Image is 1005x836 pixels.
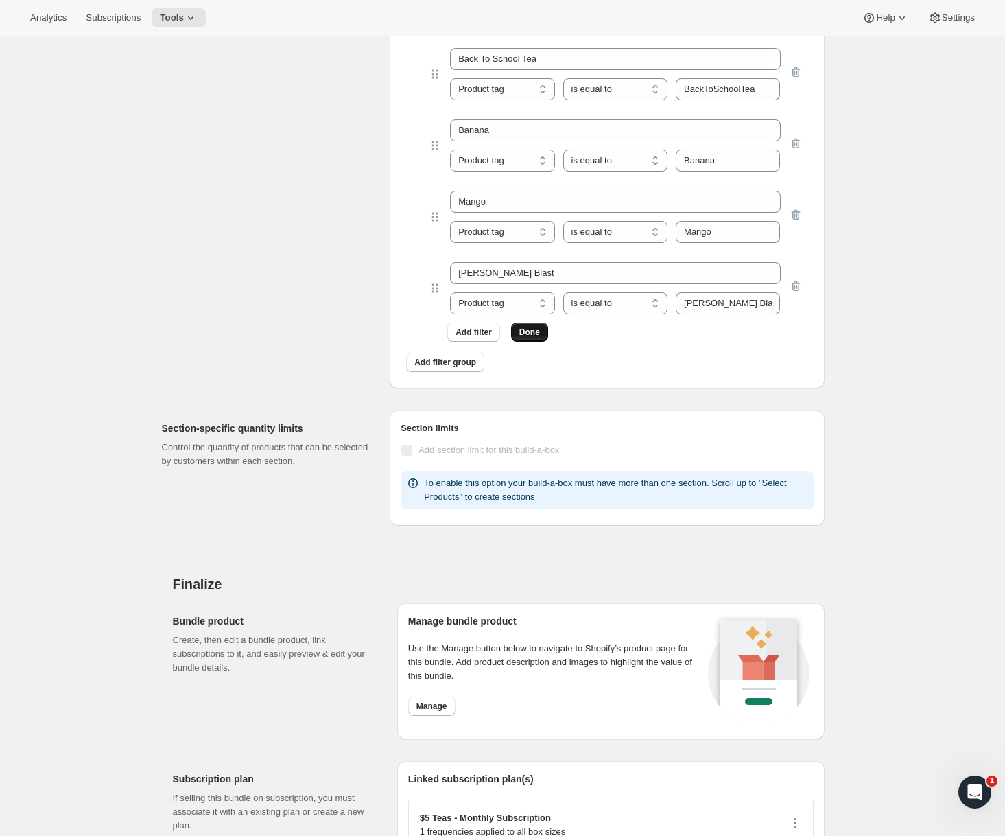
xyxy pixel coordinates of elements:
input: ie. Small [450,119,780,141]
span: Settings [942,12,975,23]
h2: Section-specific quantity limits [162,421,368,435]
h2: Finalize [173,576,825,592]
p: Use the Manage button below to navigate to Shopify’s product page for this bundle. Add product de... [408,642,704,683]
input: ie. Small [450,48,780,70]
p: Hi Fallon 👋 [27,97,247,121]
span: Add section limit for this build-a-box [418,445,559,455]
span: Add filter group [414,357,476,368]
span: Tools [160,12,184,23]
button: Add filter [447,323,500,342]
p: How can we help? [27,121,247,144]
button: Manage [408,697,456,716]
iframe: Intercom live chat [958,776,991,809]
span: Analytics [30,12,67,23]
span: 1 [986,776,997,787]
p: Create, then edit a bundle product, link subscriptions to it, and easily preview & edit your bund... [173,634,375,675]
span: Done [519,327,540,338]
button: Add filter group [406,353,484,372]
span: Add filter [456,327,492,338]
button: Settings [920,8,983,27]
h6: Section limits [401,421,813,435]
button: Analytics [22,8,75,27]
button: Messages [137,428,274,483]
p: If selling this bundle on subscription, you must associate it with an existing plan or create a n... [173,791,375,833]
div: Close [236,22,261,47]
div: Send us a message [28,173,229,187]
div: Send us a messageWe typically reply in a few minutes [14,161,261,213]
button: Subscriptions [78,8,149,27]
p: $5 Teas - Monthly Subscription [420,811,565,825]
span: Messages [182,463,230,472]
img: logo [27,27,133,47]
h2: Subscription plan [173,772,375,786]
p: Control the quantity of products that can be selected by customers within each section. [162,441,368,468]
p: To enable this option your build-a-box must have more than one section. Scroll up to "Select Prod... [424,476,807,504]
button: Done [511,323,548,342]
input: ie. Small [450,262,780,284]
h2: Bundle product [173,614,375,628]
button: Help [854,8,917,27]
span: Subscriptions [86,12,141,23]
button: Tools [152,8,206,27]
span: Home [53,463,84,472]
img: Profile image for Adrian [187,22,214,49]
img: Profile image for Brian [161,22,188,49]
h2: Linked subscription plan(s) [408,772,814,786]
h2: Manage bundle product [408,614,704,628]
span: Manage [416,701,447,712]
input: ie. Small [450,191,780,213]
span: Help [876,12,895,23]
div: We typically reply in a few minutes [28,187,229,202]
